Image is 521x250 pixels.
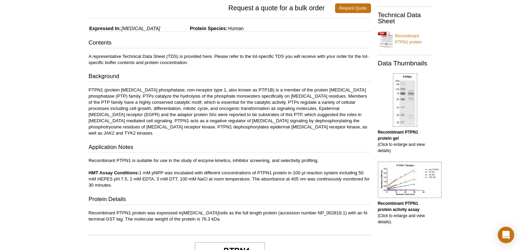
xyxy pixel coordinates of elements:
span: Human [227,26,244,31]
p: A representative Technical Data Sheet (TDS) is provided here. Please refer to the lot-specific TD... [89,53,371,66]
img: Recombinant PTPN1 protein gel [393,73,417,127]
p: Recombinant PTPN1 protein was expressed in cells as the full length protein (accession number NP_... [89,210,371,222]
h3: Background [89,72,371,82]
a: Request Quote [335,3,371,13]
h2: Technical Data Sheet [378,12,433,24]
div: Open Intercom Messenger [498,227,514,243]
h3: Protein Details [89,195,371,205]
p: (Click to enlarge and view details) [378,129,433,154]
b: Recombinant PTPN1 protein gel [378,130,418,141]
h3: Contents [89,39,371,48]
img: Recombinant PTPN1 protein activity assay [378,162,442,198]
a: Recombinant PTPN1 protein [378,29,433,49]
i: [MEDICAL_DATA] [121,26,160,31]
b: HMT Assay Conditions: [89,170,139,175]
span: Request a quote for a bulk order [89,3,335,13]
p: Recombinant PTPN1 is suitable for use in the study of enzyme kinetics, inhibitor screening, and s... [89,158,371,188]
p: (Click to enlarge and view details). [378,200,433,225]
p: PTPN1 (protein [MEDICAL_DATA] phosphatase, non-receptor type 1, also known as PTP1B) is a member ... [89,87,371,136]
span: Protein Species: [161,26,227,31]
h3: Application Notes [89,143,371,153]
i: [MEDICAL_DATA] [182,210,219,215]
span: Expressed In: [89,26,121,31]
h2: Data Thumbnails [378,60,433,66]
b: Recombinant PTPN1 protein activity assay [378,201,420,212]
